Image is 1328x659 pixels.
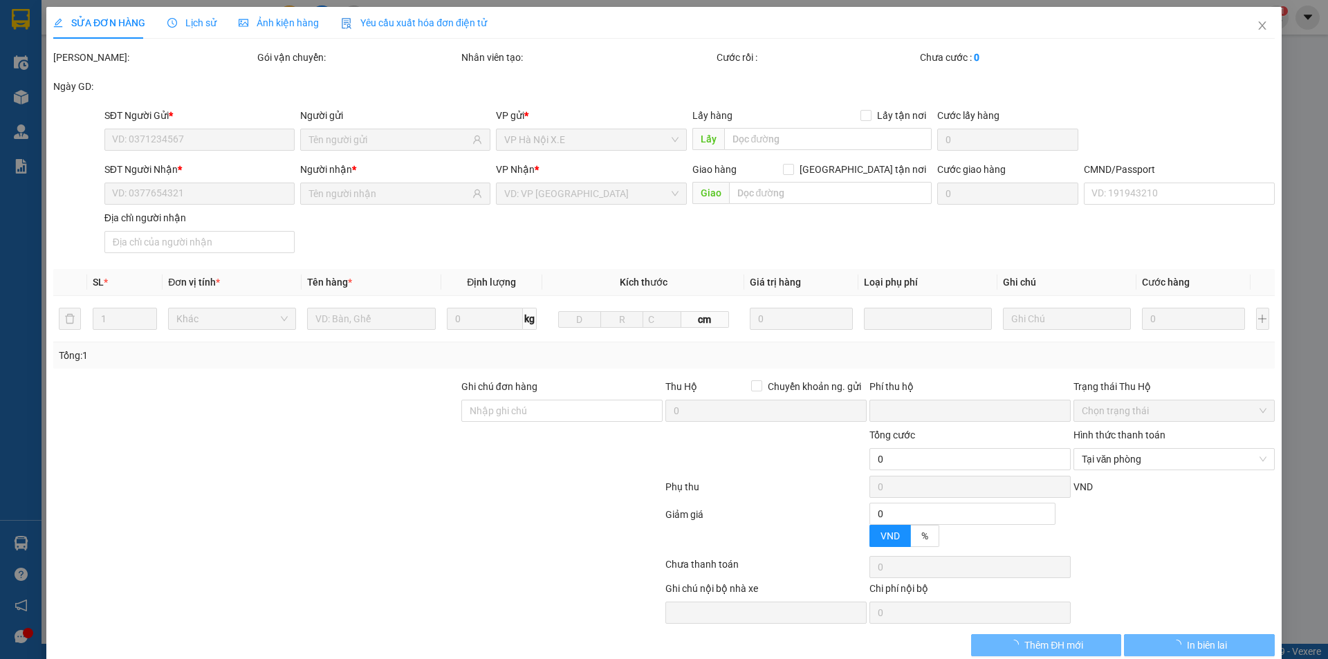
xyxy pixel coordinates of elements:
span: % [921,530,928,541]
span: Chuyển khoản ng. gửi [762,379,867,394]
input: Cước giao hàng [937,183,1078,205]
th: Loại phụ phí [858,269,997,296]
span: Giao [692,182,729,204]
span: Tổng cước [869,429,915,440]
span: VP Nhận [497,164,535,175]
div: [PERSON_NAME]: [53,50,255,65]
div: Người nhận [300,162,490,177]
div: Ghi chú nội bộ nhà xe [665,581,867,602]
div: Cước rồi : [717,50,918,65]
div: Người gửi [300,108,490,123]
input: C [643,311,681,328]
span: Tại văn phòng [1082,449,1266,470]
span: loading [1172,640,1187,649]
span: kg [523,308,537,330]
span: Thêm ĐH mới [1024,638,1083,653]
span: VP Hà Nội X.E [505,129,679,150]
span: Lấy hàng [692,110,732,121]
div: Nhân viên tạo: [461,50,714,65]
label: Hình thức thanh toán [1073,429,1165,440]
input: Ghi Chú [1003,308,1131,330]
button: Close [1243,7,1282,46]
span: Định lượng [467,277,516,288]
span: SL [93,277,104,288]
span: In biên lai [1187,638,1227,653]
input: R [600,311,643,328]
div: Phí thu hộ [869,379,1071,400]
span: user [473,189,483,198]
span: loading [1009,640,1024,649]
span: Giá trị hàng [750,277,802,288]
span: close [1257,20,1268,31]
span: Lấy [692,128,724,150]
label: Cước giao hàng [937,164,1006,175]
button: plus [1256,308,1269,330]
div: SĐT Người Nhận [104,162,295,177]
input: VD: Bàn, Ghế [308,308,436,330]
span: Chọn trạng thái [1082,400,1266,421]
button: In biên lai [1125,634,1275,656]
input: Tên người nhận [308,186,470,201]
div: Tổng: 1 [59,348,513,363]
input: Cước lấy hàng [937,129,1078,151]
span: Lịch sử [167,17,216,28]
span: Cước hàng [1143,277,1190,288]
span: Kích thước [620,277,667,288]
input: 0 [750,308,854,330]
span: Giao hàng [692,164,737,175]
span: picture [239,18,248,28]
div: Gói vận chuyển: [257,50,459,65]
div: Ngày GD: [53,79,255,94]
div: CMND/Passport [1084,162,1274,177]
th: Ghi chú [997,269,1136,296]
b: 0 [975,52,980,63]
img: icon [341,18,352,29]
input: 0 [1143,308,1246,330]
span: cm [681,311,728,328]
div: SĐT Người Gửi [104,108,295,123]
span: Khác [177,308,288,329]
input: Ghi chú đơn hàng [461,400,663,422]
div: Trạng thái Thu Hộ [1073,379,1275,394]
span: clock-circle [167,18,177,28]
label: Cước lấy hàng [937,110,999,121]
div: Giảm giá [664,507,868,553]
div: Phụ thu [664,479,868,503]
span: Lấy tận nơi [871,108,932,123]
button: Thêm ĐH mới [971,634,1121,656]
div: VP gửi [497,108,687,123]
button: delete [59,308,81,330]
label: Ghi chú đơn hàng [461,381,537,392]
input: Dọc đường [724,128,932,150]
span: Ảnh kiện hàng [239,17,319,28]
span: edit [53,18,63,28]
span: Đơn vị tính [169,277,221,288]
input: Địa chỉ của người nhận [104,231,295,253]
div: Địa chỉ người nhận [104,210,295,225]
div: Chưa thanh toán [664,557,868,581]
span: Tên hàng [308,277,353,288]
span: VND [880,530,900,541]
div: Chưa cước : [921,50,1122,65]
span: user [473,135,483,145]
span: Thu Hộ [665,381,697,392]
span: Yêu cầu xuất hóa đơn điện tử [341,17,487,28]
span: [GEOGRAPHIC_DATA] tận nơi [794,162,932,177]
span: SỬA ĐƠN HÀNG [53,17,145,28]
span: VND [1073,481,1093,492]
div: Chi phí nội bộ [869,581,1071,602]
input: Tên người gửi [308,132,470,147]
input: Dọc đường [729,182,932,204]
input: D [558,311,601,328]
